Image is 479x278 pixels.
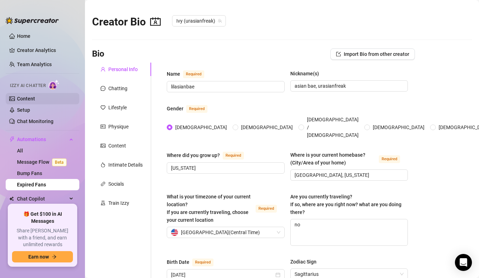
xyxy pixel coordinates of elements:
img: Chat Copilot [9,196,14,201]
input: Name [171,83,279,91]
span: heart [101,105,106,110]
div: Intimate Details [108,161,143,169]
span: [DEMOGRAPHIC_DATA] [370,123,427,131]
span: Required [186,105,207,113]
div: Personal Info [108,65,138,73]
span: Required [183,70,204,78]
span: picture [101,143,106,148]
input: Nickname(s) [295,82,403,90]
span: contacts [150,16,161,27]
div: Name [167,70,180,78]
h2: Creator Bio [92,15,161,29]
img: AI Chatter [49,80,59,90]
div: Where is your current homebase? (City/Area of your home) [290,151,376,167]
label: Nickname(s) [290,70,324,77]
span: Required [256,205,277,213]
span: link [101,181,106,186]
h3: Bio [92,48,104,60]
button: Earn nowarrow-right [12,251,73,262]
a: Creator Analytics [17,45,74,56]
label: Name [167,70,212,78]
span: [GEOGRAPHIC_DATA] ( Central Time ) [181,227,260,238]
a: All [17,148,23,154]
div: Open Intercom Messenger [455,254,472,271]
a: Team Analytics [17,62,52,67]
div: Physique [108,123,129,131]
label: Zodiac Sign [290,258,321,266]
input: Where is your current homebase? (City/Area of your home) [295,171,403,179]
span: import [336,52,341,57]
span: arrow-right [52,254,57,259]
span: What is your timezone of your current location? If you are currently traveling, choose your curre... [167,194,251,223]
span: user [101,67,106,72]
img: logo-BBDzfeDw.svg [6,17,59,24]
span: fire [101,162,106,167]
label: Where did you grow up? [167,151,252,160]
a: Expired Fans [17,182,46,187]
span: Are you currently traveling? If so, where are you right now? what are you doing there? [290,194,401,215]
div: Chatting [108,85,127,92]
span: [DEMOGRAPHIC_DATA] [172,123,230,131]
label: Where is your current homebase? (City/Area of your home) [290,151,408,167]
span: idcard [101,124,106,129]
span: thunderbolt [9,137,15,142]
input: Where did you grow up? [171,164,279,172]
span: Automations [17,134,67,145]
span: 🎁 Get $100 in AI Messages [12,211,73,225]
div: Zodiac Sign [290,258,317,266]
a: Setup [17,107,30,113]
span: experiment [101,201,106,205]
span: Import Bio from other creator [344,51,409,57]
div: Lifestyle [108,104,127,111]
button: Import Bio from other creator [330,48,415,60]
div: Socials [108,180,124,188]
textarea: no [291,219,408,245]
span: Izzy AI Chatter [10,82,46,89]
span: Chat Copilot [17,193,67,204]
span: Required [192,259,213,266]
div: Birth Date [167,258,189,266]
img: us [171,229,178,236]
span: Required [379,155,400,163]
span: message [101,86,106,91]
span: Required [223,152,244,160]
div: Gender [167,105,183,112]
a: Bump Fans [17,170,42,176]
div: Train Izzy [108,199,129,207]
span: team [218,19,222,23]
div: Content [108,142,126,150]
span: [DEMOGRAPHIC_DATA] / [DEMOGRAPHIC_DATA] [304,116,361,139]
span: Ivy (urasianfreak) [176,16,222,26]
a: Home [17,33,30,39]
a: Message FlowBeta [17,159,69,165]
a: Content [17,96,35,102]
label: Gender [167,104,215,113]
span: Beta [52,158,67,166]
div: Where did you grow up? [167,151,220,159]
span: [DEMOGRAPHIC_DATA] [238,123,296,131]
a: Chat Monitoring [17,118,53,124]
span: Share [PERSON_NAME] with a friend, and earn unlimited rewards [12,227,73,248]
div: Nickname(s) [290,70,319,77]
span: Earn now [28,254,49,260]
label: Birth Date [167,258,221,266]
